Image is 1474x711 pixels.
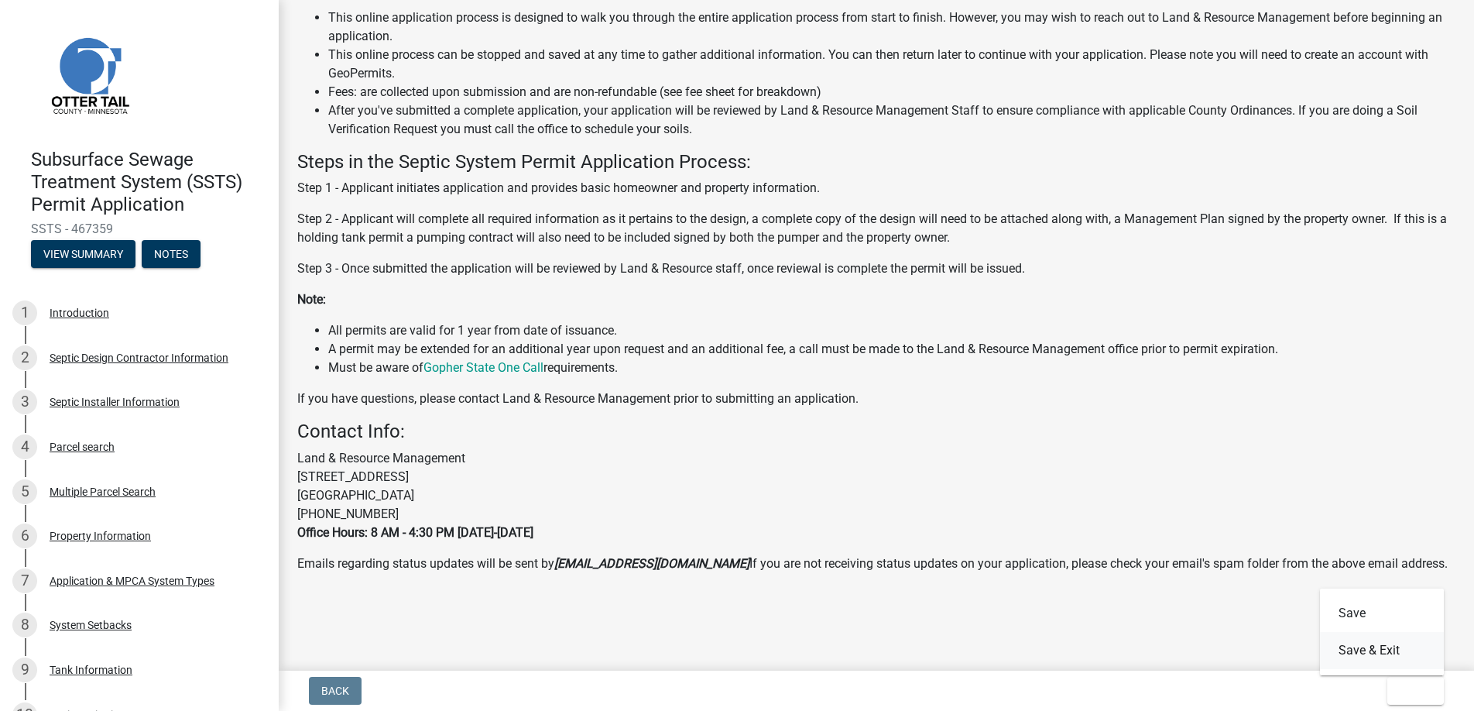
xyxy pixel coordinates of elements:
strong: [EMAIL_ADDRESS][DOMAIN_NAME] [554,556,749,571]
a: Gopher State One Call [423,360,543,375]
div: 4 [12,434,37,459]
strong: Office Hours: 8 AM - 4:30 PM [DATE]-[DATE] [297,525,533,540]
div: Application & MPCA System Types [50,575,214,586]
button: View Summary [31,240,135,268]
p: Step 3 - Once submitted the application will be reviewed by Land & Resource staff, once reviewal ... [297,259,1455,278]
strong: Note: [297,292,326,307]
span: Back [321,685,349,697]
wm-modal-confirm: Summary [31,249,135,262]
div: Tank Information [50,665,132,675]
button: Exit [1387,677,1444,705]
li: Fees: are collected upon submission and are non-refundable (see fee sheet for breakdown) [328,83,1455,101]
span: SSTS - 467359 [31,222,248,236]
div: System Setbacks [50,620,132,630]
div: 2 [12,345,37,370]
div: Introduction [50,307,109,318]
div: Exit [1320,589,1444,675]
div: Septic Installer Information [50,397,180,407]
div: Parcel search [50,441,115,452]
div: 9 [12,658,37,682]
div: 7 [12,568,37,593]
wm-modal-confirm: Notes [142,249,201,262]
button: Save [1320,595,1444,632]
div: 6 [12,524,37,548]
p: Emails regarding status updates will be sent by If you are not receiving status updates on your a... [297,555,1455,573]
div: Septic Design Contractor Information [50,352,228,363]
div: 3 [12,390,37,414]
li: This online process can be stopped and saved at any time to gather additional information. You ca... [328,46,1455,83]
h4: Contact Info: [297,421,1455,443]
div: Property Information [50,531,151,541]
p: Step 1 - Applicant initiates application and provides basic homeowner and property information. [297,179,1455,197]
li: A permit may be extended for an additional year upon request and an additional fee, a call must b... [328,340,1455,359]
p: Land & Resource Management [STREET_ADDRESS] [GEOGRAPHIC_DATA] [PHONE_NUMBER] [297,449,1455,542]
button: Back [309,677,362,705]
button: Save & Exit [1320,632,1444,669]
img: Otter Tail County, Minnesota [31,16,147,132]
li: After you've submitted a complete application, your application will be reviewed by Land & Resour... [328,101,1455,139]
div: 5 [12,479,37,504]
div: 8 [12,613,37,637]
div: 1 [12,301,37,325]
p: Step 2 - Applicant will complete all required information as it pertains to the design, a complet... [297,210,1455,247]
span: Exit [1400,685,1422,697]
h4: Subsurface Sewage Treatment System (SSTS) Permit Application [31,149,266,215]
li: All permits are valid for 1 year from date of issuance. [328,321,1455,340]
div: Multiple Parcel Search [50,486,156,497]
li: This online application process is designed to walk you through the entire application process fr... [328,9,1455,46]
li: Must be aware of requirements. [328,359,1455,377]
button: Notes [142,240,201,268]
p: If you have questions, please contact Land & Resource Management prior to submitting an application. [297,390,1455,408]
h4: Steps in the Septic System Permit Application Process: [297,151,1455,173]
